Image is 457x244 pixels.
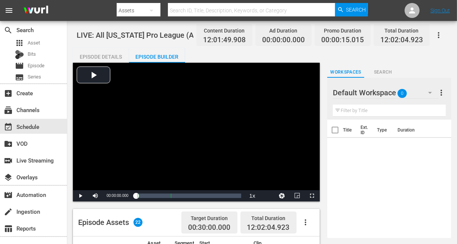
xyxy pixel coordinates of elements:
[262,25,305,36] div: Ad Duration
[28,39,40,47] span: Asset
[333,82,439,103] div: Default Workspace
[346,3,366,16] span: Search
[247,213,290,223] div: Total Duration
[136,194,241,198] div: Progress Bar
[290,190,305,201] button: Picture-in-Picture
[203,36,246,44] span: 12:01:49.908
[4,191,13,200] span: Automation
[4,139,13,148] span: VOD
[15,38,24,47] span: Asset
[129,48,185,66] div: Episode Builder
[437,88,446,97] span: more_vert
[327,68,365,76] span: Workspaces
[343,120,356,140] th: Title
[398,86,407,101] span: 0
[134,218,142,227] span: 22
[305,190,320,201] button: Fullscreen
[4,6,13,15] span: menu
[28,73,41,81] span: Series
[4,26,13,35] span: Search
[188,223,231,232] span: 00:30:00.000
[28,50,36,58] span: Bits
[188,213,231,223] div: Target Duration
[18,2,54,19] img: ans4CAIJ8jUAAAAAAAAAAAAAAAAAAAAAAAAgQb4GAAAAAAAAAAAAAAAAAAAAAAAAJMjXAAAAAAAAAAAAAAAAAAAAAAAAgAT5G...
[437,84,446,102] button: more_vert
[364,68,402,76] span: Search
[321,36,364,44] span: 00:00:15.015
[28,62,45,70] span: Episode
[380,25,423,36] div: Total Duration
[15,73,24,82] span: Series
[73,48,129,63] button: Episode Details
[4,106,13,115] span: Channels
[262,36,305,44] span: 00:00:00.000
[4,156,13,165] span: Live Streaming
[4,207,13,216] span: Ingestion
[88,190,103,201] button: Mute
[73,48,129,66] div: Episode Details
[73,190,88,201] button: Play
[275,190,290,201] button: Jump To Time
[15,50,24,59] div: Bits
[430,7,450,13] a: Sign Out
[107,194,128,198] span: 00:00:00.000
[77,31,349,40] span: LIVE: All [US_STATE] Pro League (AFPL) [GEOGRAPHIC_DATA], [US_STATE] [DATE]
[335,3,368,16] button: Search
[372,120,393,140] th: Type
[393,120,438,140] th: Duration
[356,120,372,140] th: Ext. ID
[321,25,364,36] div: Promo Duration
[73,63,320,201] div: Video Player
[380,36,423,44] span: 12:02:04.923
[203,25,246,36] div: Content Duration
[245,190,260,201] button: Playback Rate
[78,218,142,227] div: Episode Assets
[15,61,24,70] span: Episode
[247,223,290,232] span: 12:02:04.923
[129,48,185,63] button: Episode Builder
[4,123,13,132] span: Schedule
[4,224,13,233] span: Reports
[4,89,13,98] span: Create
[4,173,13,182] span: Overlays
